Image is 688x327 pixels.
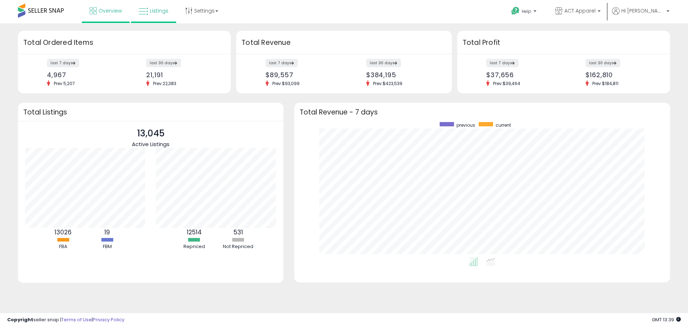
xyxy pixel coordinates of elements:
[506,1,544,23] a: Help
[86,243,129,250] div: FBM
[23,109,278,115] h3: Total Listings
[486,71,558,79] div: $37,656
[50,80,78,87] span: Prev: 5,207
[300,109,665,115] h3: Total Revenue - 7 days
[242,38,446,48] h3: Total Revenue
[366,71,439,79] div: $384,195
[366,59,401,67] label: last 30 days
[132,127,169,140] p: 13,045
[589,80,622,87] span: Prev: $184,811
[99,7,122,14] span: Overview
[42,243,85,250] div: FBA
[496,122,511,128] span: current
[54,228,72,237] b: 13026
[150,7,168,14] span: Listings
[7,316,33,323] strong: Copyright
[612,7,669,23] a: Hi [PERSON_NAME]
[104,228,110,237] b: 19
[61,316,92,323] a: Terms of Use
[586,59,620,67] label: last 30 days
[463,38,665,48] h3: Total Profit
[149,80,180,87] span: Prev: 22,383
[486,59,519,67] label: last 7 days
[564,7,596,14] span: ACT Apparel
[187,228,202,237] b: 12514
[586,71,658,79] div: $162,810
[511,6,520,15] i: Get Help
[266,59,298,67] label: last 7 days
[217,243,260,250] div: Not Repriced
[173,243,216,250] div: Repriced
[234,228,243,237] b: 531
[522,8,531,14] span: Help
[93,316,124,323] a: Privacy Policy
[146,71,218,79] div: 21,191
[652,316,681,323] span: 2025-08-13 13:39 GMT
[132,140,169,148] span: Active Listings
[457,122,475,128] span: previous
[489,80,524,87] span: Prev: $39,464
[369,80,406,87] span: Prev: $423,539
[269,80,303,87] span: Prev: $93,099
[266,71,339,79] div: $89,557
[47,59,79,67] label: last 7 days
[621,7,664,14] span: Hi [PERSON_NAME]
[7,317,124,323] div: seller snap | |
[47,71,119,79] div: 4,967
[146,59,181,67] label: last 30 days
[23,38,225,48] h3: Total Ordered Items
